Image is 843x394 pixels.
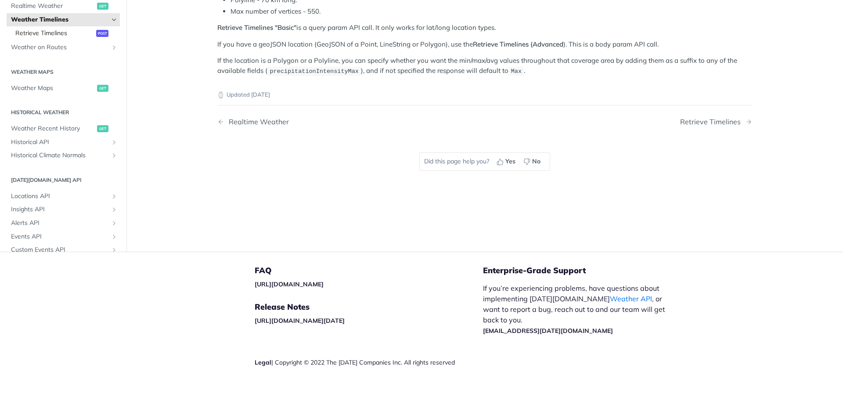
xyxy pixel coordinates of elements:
span: Yes [505,157,515,166]
a: Weather Recent Historyget [7,122,120,135]
nav: Pagination Controls [217,109,752,135]
span: Weather Timelines [11,15,108,24]
button: Show subpages for Insights API [111,206,118,213]
strong: Retrieve Timelines "Basic" [217,23,296,32]
a: Events APIShow subpages for Events API [7,230,120,243]
span: get [97,85,108,92]
span: Weather Maps [11,84,95,93]
a: Previous Page: Realtime Weather [217,118,447,126]
span: Weather on Routes [11,43,108,52]
a: Custom Events APIShow subpages for Custom Events API [7,243,120,257]
a: Weather API [610,294,652,303]
h2: Weather Maps [7,68,120,76]
button: Yes [494,155,520,168]
div: | Copyright © 2022 The [DATE] Companies Inc. All rights reserved [255,358,483,367]
span: get [97,3,108,10]
span: get [97,125,108,132]
a: Insights APIShow subpages for Insights API [7,203,120,216]
span: Weather Recent History [11,124,95,133]
span: Max [511,68,522,75]
p: is a query param API call. It only works for lat/long location types. [217,23,752,33]
a: Legal [255,358,271,366]
button: Show subpages for Weather on Routes [111,44,118,51]
a: [URL][DOMAIN_NAME][DATE] [255,317,345,325]
p: Updated [DATE] [217,90,752,99]
a: Weather Mapsget [7,82,120,95]
span: Events API [11,232,108,241]
a: Locations APIShow subpages for Locations API [7,190,120,203]
a: Weather on RoutesShow subpages for Weather on Routes [7,41,120,54]
a: [URL][DOMAIN_NAME] [255,280,324,288]
h5: FAQ [255,265,483,276]
a: Historical Climate NormalsShow subpages for Historical Climate Normals [7,149,120,162]
span: Insights API [11,205,108,214]
strong: Retrieve Timelines (Advanced [473,40,563,48]
a: [EMAIL_ADDRESS][DATE][DOMAIN_NAME] [483,327,613,335]
h5: Release Notes [255,302,483,312]
div: Realtime Weather [224,118,289,126]
button: No [520,155,545,168]
a: Historical APIShow subpages for Historical API [7,136,120,149]
div: Retrieve Timelines [680,118,745,126]
button: Show subpages for Events API [111,233,118,240]
button: Show subpages for Historical Climate Normals [111,152,118,159]
button: Show subpages for Historical API [111,139,118,146]
button: Show subpages for Custom Events API [111,246,118,253]
button: Hide subpages for Weather Timelines [111,16,118,23]
span: Locations API [11,192,108,201]
a: Alerts APIShow subpages for Alerts API [7,217,120,230]
li: Max number of vertices - 550. [231,7,752,17]
p: If the location is a Polygon or a Polyline, you can specify whether you want the min/max/avg valu... [217,56,752,76]
span: Historical Climate Normals [11,151,108,160]
span: No [532,157,540,166]
h5: Enterprise-Grade Support [483,265,688,276]
p: If you have a geoJSON location (GeoJSON of a Point, LineString or Polygon), use the ). This is a ... [217,40,752,50]
span: Alerts API [11,219,108,228]
h2: [DATE][DOMAIN_NAME] API [7,176,120,184]
a: Next Page: Retrieve Timelines [680,118,752,126]
span: Custom Events API [11,246,108,254]
span: Historical API [11,138,108,147]
span: Retrieve Timelines [15,29,94,38]
p: If you’re experiencing problems, have questions about implementing [DATE][DOMAIN_NAME] , or want ... [483,283,674,336]
a: Weather TimelinesHide subpages for Weather Timelines [7,13,120,26]
div: Did this page help you? [419,152,550,171]
a: Retrieve Timelinespost [11,27,120,40]
button: Show subpages for Alerts API [111,220,118,227]
h2: Historical Weather [7,108,120,116]
span: precipitationIntensityMax [270,68,359,75]
span: post [96,30,108,37]
span: Realtime Weather [11,2,95,11]
button: Show subpages for Locations API [111,193,118,200]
